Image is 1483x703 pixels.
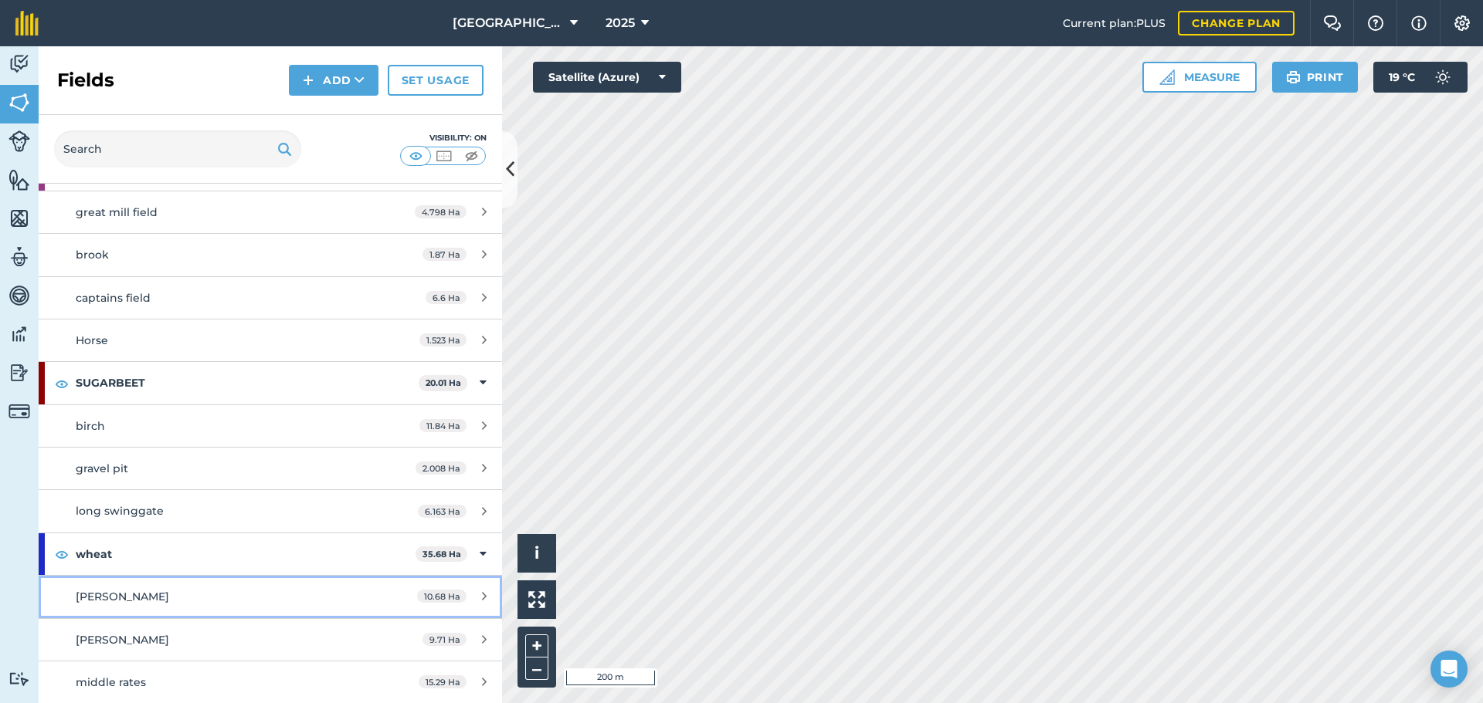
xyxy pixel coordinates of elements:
img: svg+xml;base64,PHN2ZyB4bWxucz0iaHR0cDovL3d3dy53My5vcmcvMjAwMC9zdmciIHdpZHRoPSI1MCIgaGVpZ2h0PSI0MC... [434,148,453,164]
span: 10.68 Ha [417,590,467,603]
img: svg+xml;base64,PD94bWwgdmVyc2lvbj0iMS4wIiBlbmNvZGluZz0idXRmLTgiPz4KPCEtLSBHZW5lcmF0b3I6IEFkb2JlIE... [8,284,30,307]
button: 19 °C [1373,62,1468,93]
img: svg+xml;base64,PD94bWwgdmVyc2lvbj0iMS4wIiBlbmNvZGluZz0idXRmLTgiPz4KPCEtLSBHZW5lcmF0b3I6IEFkb2JlIE... [8,245,30,269]
strong: 20.01 Ha [426,377,461,388]
span: birch [76,419,105,433]
span: 2025 [606,14,635,32]
img: svg+xml;base64,PHN2ZyB4bWxucz0iaHR0cDovL3d3dy53My5vcmcvMjAwMC9zdmciIHdpZHRoPSI1NiIgaGVpZ2h0PSI2MC... [8,168,30,191]
span: 11.84 Ha [419,419,467,432]
a: brook1.87 Ha [39,234,502,275]
span: gravel pit [76,461,128,475]
img: svg+xml;base64,PD94bWwgdmVyc2lvbj0iMS4wIiBlbmNvZGluZz0idXRmLTgiPz4KPCEtLSBHZW5lcmF0b3I6IEFkb2JlIE... [8,323,30,346]
span: Horse [76,333,108,347]
a: [PERSON_NAME]10.68 Ha [39,576,502,617]
img: svg+xml;base64,PD94bWwgdmVyc2lvbj0iMS4wIiBlbmNvZGluZz0idXRmLTgiPz4KPCEtLSBHZW5lcmF0b3I6IEFkb2JlIE... [1427,62,1458,93]
a: [PERSON_NAME]9.71 Ha [39,619,502,661]
a: middle rates15.29 Ha [39,661,502,703]
img: svg+xml;base64,PD94bWwgdmVyc2lvbj0iMS4wIiBlbmNvZGluZz0idXRmLTgiPz4KPCEtLSBHZW5lcmF0b3I6IEFkb2JlIE... [8,130,30,152]
img: svg+xml;base64,PHN2ZyB4bWxucz0iaHR0cDovL3d3dy53My5vcmcvMjAwMC9zdmciIHdpZHRoPSI1NiIgaGVpZ2h0PSI2MC... [8,91,30,114]
img: svg+xml;base64,PD94bWwgdmVyc2lvbj0iMS4wIiBlbmNvZGluZz0idXRmLTgiPz4KPCEtLSBHZW5lcmF0b3I6IEFkb2JlIE... [8,401,30,422]
span: Current plan : PLUS [1063,15,1166,32]
span: 15.29 Ha [419,675,467,688]
span: 9.71 Ha [423,633,467,646]
img: A cog icon [1453,15,1471,31]
img: Four arrows, one pointing top left, one top right, one bottom right and the last bottom left [528,591,545,608]
span: long swinggate [76,504,164,518]
button: Add [289,65,378,96]
span: 6.163 Ha [418,505,467,518]
div: Visibility: On [400,132,487,144]
span: 2.008 Ha [416,461,467,475]
img: A question mark icon [1366,15,1385,31]
img: Two speech bubbles overlapping with the left bubble in the forefront [1323,15,1342,31]
img: svg+xml;base64,PD94bWwgdmVyc2lvbj0iMS4wIiBlbmNvZGluZz0idXRmLTgiPz4KPCEtLSBHZW5lcmF0b3I6IEFkb2JlIE... [8,52,30,76]
img: Ruler icon [1159,69,1175,85]
a: gravel pit2.008 Ha [39,448,502,489]
button: Measure [1142,62,1257,93]
div: SUGARBEET20.01 Ha [39,362,502,404]
img: svg+xml;base64,PHN2ZyB4bWxucz0iaHR0cDovL3d3dy53My5vcmcvMjAwMC9zdmciIHdpZHRoPSI1MCIgaGVpZ2h0PSI0MC... [406,148,426,164]
a: great mill field4.798 Ha [39,191,502,233]
span: brook [76,248,109,262]
h2: Fields [57,68,114,93]
span: 19 ° C [1389,62,1415,93]
img: svg+xml;base64,PHN2ZyB4bWxucz0iaHR0cDovL3d3dy53My5vcmcvMjAwMC9zdmciIHdpZHRoPSI1MCIgaGVpZ2h0PSI0MC... [462,148,481,164]
img: svg+xml;base64,PHN2ZyB4bWxucz0iaHR0cDovL3d3dy53My5vcmcvMjAwMC9zdmciIHdpZHRoPSIxOSIgaGVpZ2h0PSIyNC... [1286,68,1301,86]
a: birch11.84 Ha [39,405,502,447]
a: Change plan [1178,11,1295,35]
strong: 35.68 Ha [423,549,461,559]
img: svg+xml;base64,PHN2ZyB4bWxucz0iaHR0cDovL3d3dy53My5vcmcvMjAwMC9zdmciIHdpZHRoPSI1NiIgaGVpZ2h0PSI2MC... [8,207,30,230]
a: Set usage [388,65,484,96]
a: long swinggate6.163 Ha [39,490,502,532]
img: svg+xml;base64,PD94bWwgdmVyc2lvbj0iMS4wIiBlbmNvZGluZz0idXRmLTgiPz4KPCEtLSBHZW5lcmF0b3I6IEFkb2JlIE... [8,671,30,686]
span: captains field [76,291,151,305]
span: great mill field [76,205,158,219]
img: svg+xml;base64,PHN2ZyB4bWxucz0iaHR0cDovL3d3dy53My5vcmcvMjAwMC9zdmciIHdpZHRoPSIxOCIgaGVpZ2h0PSIyNC... [55,545,69,563]
span: 1.87 Ha [423,248,467,261]
span: [GEOGRAPHIC_DATA] [453,14,564,32]
span: [PERSON_NAME] [76,633,169,647]
img: svg+xml;base64,PHN2ZyB4bWxucz0iaHR0cDovL3d3dy53My5vcmcvMjAwMC9zdmciIHdpZHRoPSIxNyIgaGVpZ2h0PSIxNy... [1411,14,1427,32]
div: Open Intercom Messenger [1430,651,1468,688]
input: Search [54,130,301,167]
strong: SUGARBEET [76,362,419,404]
img: svg+xml;base64,PHN2ZyB4bWxucz0iaHR0cDovL3d3dy53My5vcmcvMjAwMC9zdmciIHdpZHRoPSIxOSIgaGVpZ2h0PSIyNC... [277,140,292,158]
button: – [525,657,548,680]
button: Print [1272,62,1359,93]
span: 4.798 Ha [415,205,467,218]
img: svg+xml;base64,PD94bWwgdmVyc2lvbj0iMS4wIiBlbmNvZGluZz0idXRmLTgiPz4KPCEtLSBHZW5lcmF0b3I6IEFkb2JlIE... [8,361,30,384]
span: i [534,543,539,563]
span: 6.6 Ha [426,291,467,304]
span: [PERSON_NAME] [76,590,169,603]
a: Horse1.523 Ha [39,319,502,361]
span: middle rates [76,675,146,689]
button: + [525,634,548,657]
strong: wheat [76,533,416,575]
img: fieldmargin Logo [15,11,39,35]
img: svg+xml;base64,PHN2ZyB4bWxucz0iaHR0cDovL3d3dy53My5vcmcvMjAwMC9zdmciIHdpZHRoPSIxOCIgaGVpZ2h0PSIyNC... [55,374,69,393]
button: Satellite (Azure) [533,62,681,93]
a: captains field6.6 Ha [39,277,502,319]
div: wheat35.68 Ha [39,533,502,575]
span: 1.523 Ha [419,333,467,346]
img: svg+xml;base64,PHN2ZyB4bWxucz0iaHR0cDovL3d3dy53My5vcmcvMjAwMC9zdmciIHdpZHRoPSIxNCIgaGVpZ2h0PSIyNC... [303,71,314,90]
button: i [518,534,556,573]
